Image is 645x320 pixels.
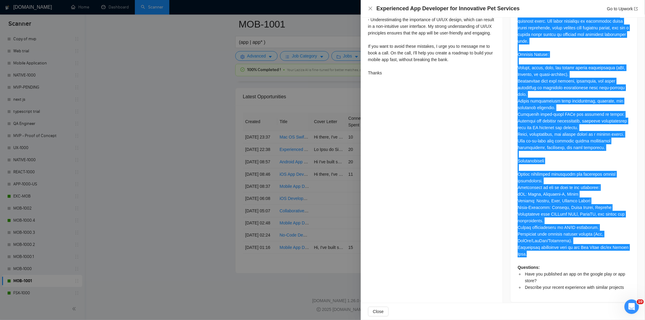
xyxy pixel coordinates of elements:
span: Close [373,308,384,315]
span: export [634,7,638,11]
span: 10 [637,299,644,304]
button: Close [368,307,389,316]
button: Close [368,6,373,11]
span: close [368,6,373,11]
iframe: Intercom live chat [624,299,639,314]
span: Describe your recent experience with similar projects [525,285,624,290]
span: Have you published an app on the google play or app store? [525,272,625,283]
h4: Experienced App Developer for Innovative Pet Services [376,5,520,12]
strong: Questions: [518,265,540,270]
a: Go to Upworkexport [607,6,638,11]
